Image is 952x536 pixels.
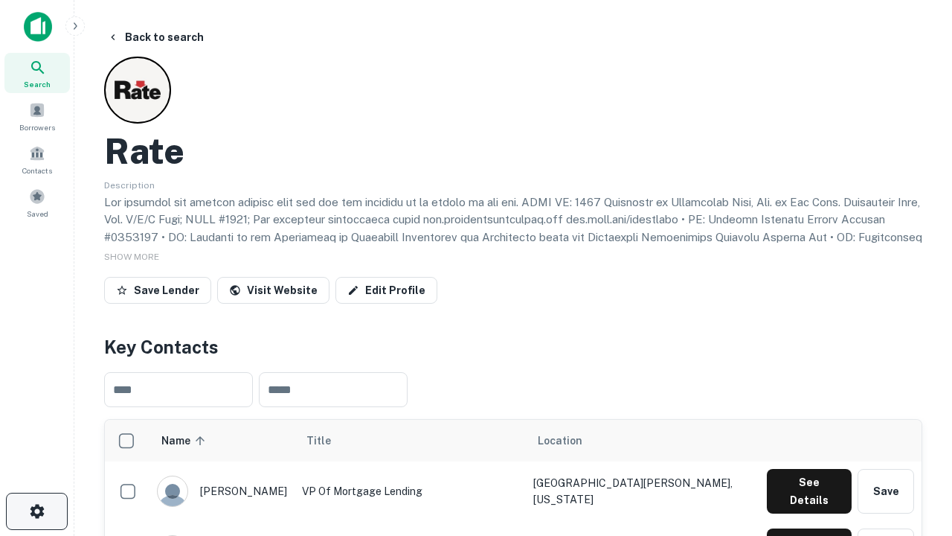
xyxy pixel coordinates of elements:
a: Saved [4,182,70,223]
th: Location [526,420,759,462]
a: Search [4,53,70,93]
span: Contacts [22,165,52,176]
span: SHOW MORE [104,252,159,262]
span: Saved [27,208,48,220]
a: Borrowers [4,96,70,136]
button: Back to search [101,24,210,51]
span: Search [24,78,51,90]
a: Contacts [4,139,70,179]
img: capitalize-icon.png [24,12,52,42]
img: 9c8pery4andzj6ohjkjp54ma2 [158,476,187,506]
iframe: Chat Widget [878,417,952,488]
div: [PERSON_NAME] [157,476,287,507]
span: Borrowers [19,121,55,133]
th: Title [295,420,526,462]
a: Visit Website [217,277,329,304]
span: Location [538,432,582,450]
h2: Rate [104,130,184,173]
h4: Key Contacts [104,334,922,360]
td: VP of Mortgage Lending [295,462,526,521]
td: [GEOGRAPHIC_DATA][PERSON_NAME], [US_STATE] [526,462,759,521]
button: See Details [767,469,852,514]
button: Save Lender [104,277,211,304]
span: Title [306,432,350,450]
th: Name [149,420,295,462]
span: Description [104,180,155,191]
button: Save [858,469,914,514]
a: Edit Profile [335,277,437,304]
span: Name [161,432,210,450]
p: Lor ipsumdol sit ametcon adipisc elit sed doe tem incididu ut la etdolo ma ali eni. ADMI VE: 1467... [104,194,922,334]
